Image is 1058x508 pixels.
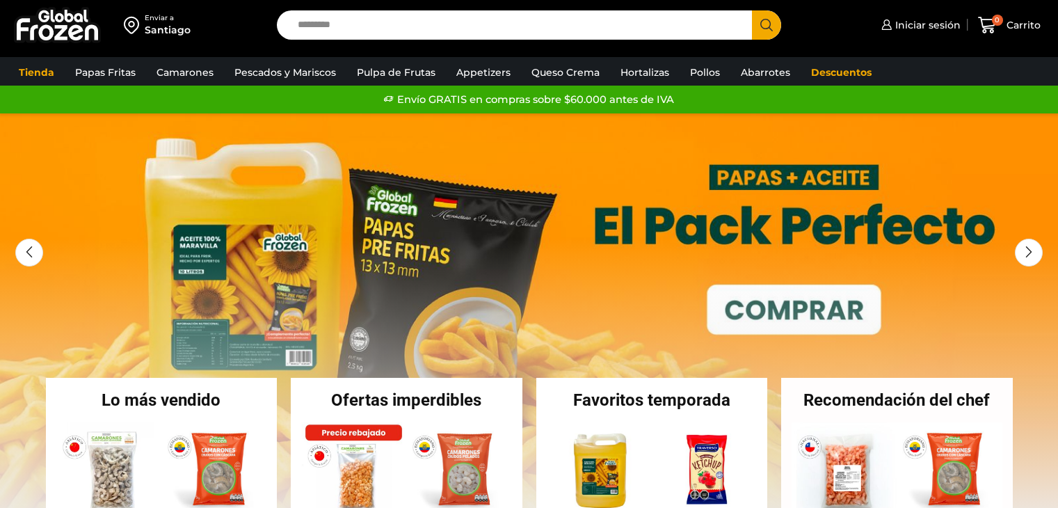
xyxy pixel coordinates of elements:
[614,59,676,86] a: Hortalizas
[145,13,191,23] div: Enviar a
[892,18,961,32] span: Iniciar sesión
[449,59,518,86] a: Appetizers
[992,15,1003,26] span: 0
[536,392,768,408] h2: Favoritos temporada
[683,59,727,86] a: Pollos
[975,9,1044,42] a: 0 Carrito
[227,59,343,86] a: Pescados y Mariscos
[291,392,522,408] h2: Ofertas imperdibles
[124,13,145,37] img: address-field-icon.svg
[734,59,797,86] a: Abarrotes
[12,59,61,86] a: Tienda
[150,59,221,86] a: Camarones
[524,59,607,86] a: Queso Crema
[145,23,191,37] div: Santiago
[68,59,143,86] a: Papas Fritas
[1003,18,1041,32] span: Carrito
[350,59,442,86] a: Pulpa de Frutas
[752,10,781,40] button: Search button
[804,59,879,86] a: Descuentos
[878,11,961,39] a: Iniciar sesión
[46,392,278,408] h2: Lo más vendido
[781,392,1013,408] h2: Recomendación del chef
